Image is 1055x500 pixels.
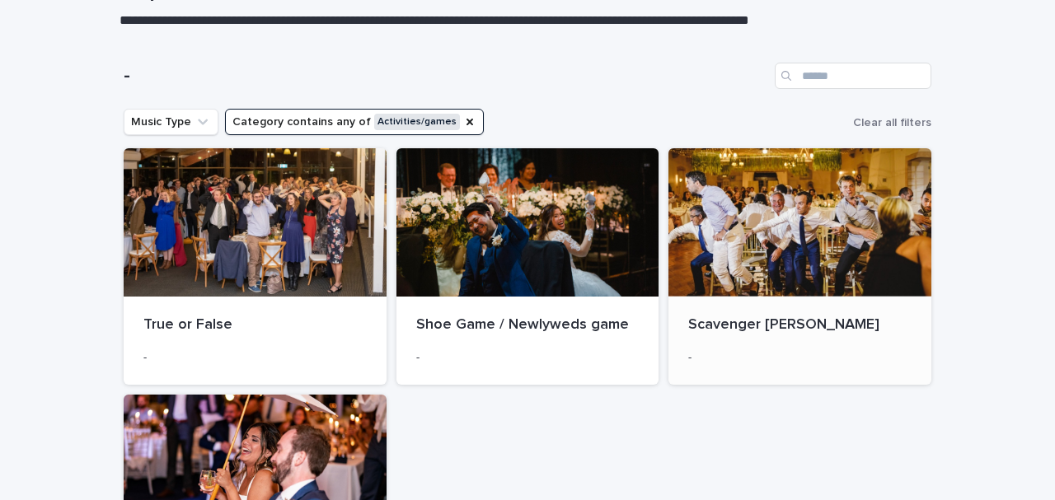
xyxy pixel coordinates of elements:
[225,109,484,135] button: Category
[124,64,768,88] h1: -
[416,316,640,334] p: Shoe Game / Newlyweds game
[143,351,367,365] p: -
[853,117,931,129] span: Clear all filters
[416,351,640,365] p: -
[668,148,931,384] a: Scavenger [PERSON_NAME]-
[775,63,931,89] input: Search
[846,110,931,135] button: Clear all filters
[396,148,659,384] a: Shoe Game / Newlyweds game-
[688,351,912,365] p: -
[124,109,218,135] button: Music Type
[124,148,387,384] a: True or False-
[688,316,912,334] p: Scavenger [PERSON_NAME]
[143,316,367,334] p: True or False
